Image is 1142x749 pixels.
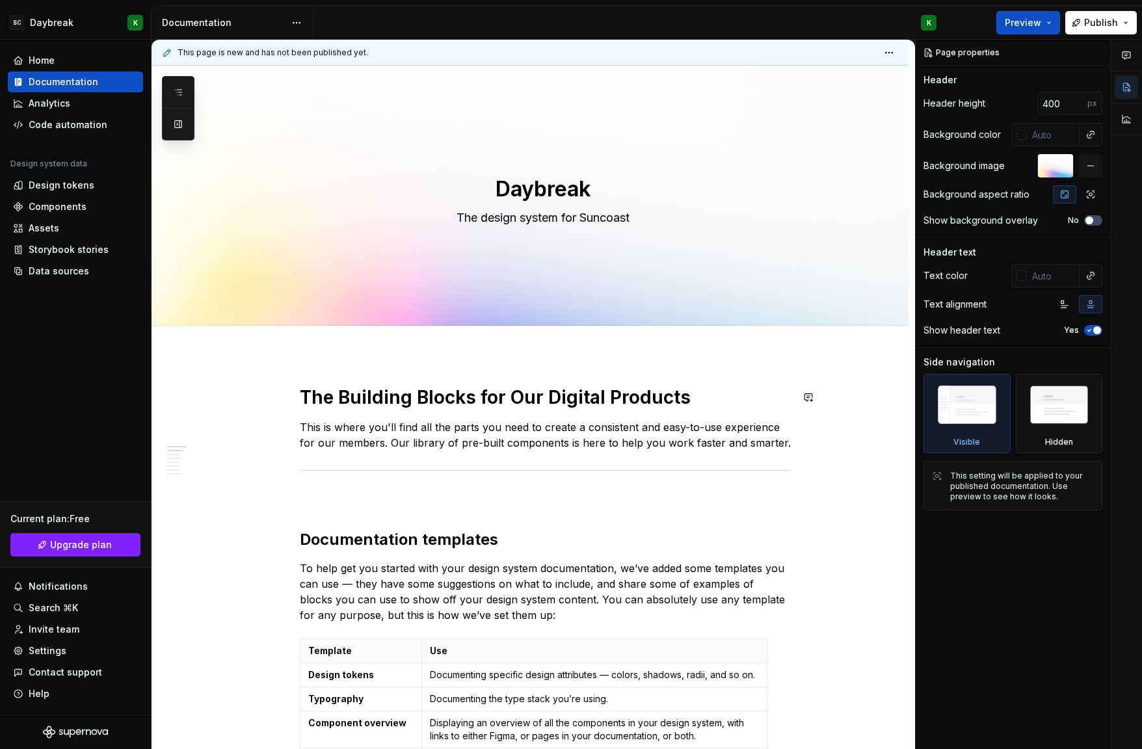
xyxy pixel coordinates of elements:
div: Design tokens [29,179,94,192]
button: Preview [996,11,1060,34]
div: K [927,18,931,28]
label: No [1068,215,1079,226]
svg: Supernova Logo [43,726,108,739]
div: Data sources [29,265,89,278]
input: Auto [1027,264,1080,287]
div: Components [29,200,86,213]
span: This page is new and has not been published yet. [178,47,368,58]
div: Help [29,687,49,700]
p: px [1087,98,1097,109]
div: Background color [923,128,1001,141]
div: Header [923,73,957,86]
button: Contact support [8,662,143,683]
div: Daybreak [30,16,73,29]
textarea: The design system for Suncoast [297,207,789,228]
div: Text color [923,269,968,282]
div: Header text [923,246,976,259]
div: Hidden [1016,374,1103,453]
a: Settings [8,640,143,661]
a: Code automation [8,114,143,135]
a: Upgrade plan [10,533,140,557]
div: Analytics [29,97,70,110]
div: Invite team [29,623,79,636]
div: Search ⌘K [29,601,78,614]
div: Background aspect ratio [923,188,1029,201]
div: SC [9,15,25,31]
div: Assets [29,222,59,235]
div: Visible [953,437,980,447]
button: Publish [1065,11,1137,34]
span: Publish [1084,16,1118,29]
div: Current plan : Free [10,512,140,525]
strong: Design tokens [308,669,374,680]
button: Help [8,683,143,704]
p: To help get you started with your design system documentation, we’ve added some templates you can... [300,560,791,623]
a: Analytics [8,93,143,114]
div: Show background overlay [923,214,1038,227]
a: Home [8,50,143,71]
a: Components [8,196,143,217]
div: Text alignment [923,298,987,311]
div: Background image [923,159,1005,172]
div: Code automation [29,118,107,131]
strong: Typography [308,693,364,704]
div: Design system data [10,159,87,169]
button: SCDaybreakK [3,8,148,36]
div: Home [29,54,55,67]
p: Template [308,644,414,657]
p: This is where you'll find all the parts you need to create a consistent and easy-to-use experienc... [300,419,791,451]
div: Show header text [923,324,1000,337]
strong: Component overview [308,717,406,728]
div: Contact support [29,666,102,679]
a: Data sources [8,261,143,282]
a: Documentation [8,72,143,92]
span: Upgrade plan [50,538,112,551]
div: Visible [923,374,1011,453]
h2: Documentation templates [300,529,791,550]
div: Documentation [162,16,285,29]
div: Documentation [29,75,98,88]
div: Settings [29,644,66,657]
div: This setting will be applied to your published documentation. Use preview to see how it looks. [950,471,1094,502]
p: Displaying an overview of all the components in your design system, with links to either Figma, o... [430,716,759,742]
h1: The Building Blocks for Our Digital Products [300,386,791,409]
input: Auto [1037,92,1087,115]
div: K [133,18,138,28]
label: Yes [1064,325,1079,335]
a: Assets [8,218,143,239]
div: Storybook stories [29,243,109,256]
input: Auto [1027,123,1080,146]
div: Side navigation [923,356,995,369]
span: Preview [1005,16,1041,29]
a: Design tokens [8,175,143,196]
a: Storybook stories [8,239,143,260]
p: Documenting specific design attributes — colors, shadows, radii, and so on. [430,668,759,681]
a: Invite team [8,619,143,640]
div: Header height [923,97,985,110]
button: Notifications [8,576,143,597]
p: Use [430,644,759,657]
div: Hidden [1045,437,1073,447]
textarea: Daybreak [297,174,789,205]
p: Documenting the type stack you’re using. [430,692,759,705]
button: Search ⌘K [8,598,143,618]
div: Notifications [29,580,88,593]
